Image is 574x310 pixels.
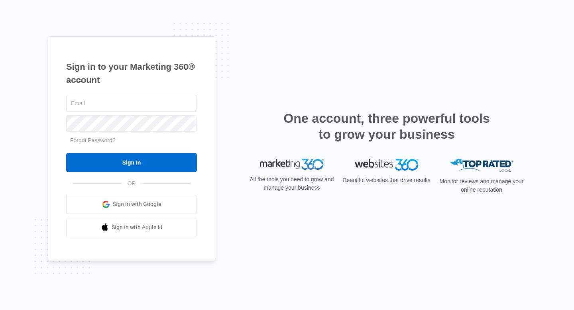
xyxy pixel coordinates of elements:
[66,60,197,86] h1: Sign in to your Marketing 360® account
[66,218,197,237] a: Sign in with Apple Id
[66,153,197,172] input: Sign In
[122,179,142,188] span: OR
[70,137,116,143] a: Forgot Password?
[342,176,431,184] p: Beautiful websites that drive results
[355,159,419,171] img: Websites 360
[437,177,526,194] p: Monitor reviews and manage your online reputation
[247,175,336,192] p: All the tools you need to grow and manage your business
[66,195,197,214] a: Sign in with Google
[281,110,492,142] h2: One account, three powerful tools to grow your business
[260,159,324,170] img: Marketing 360
[450,159,513,172] img: Top Rated Local
[112,223,163,232] span: Sign in with Apple Id
[113,200,161,208] span: Sign in with Google
[66,95,197,112] input: Email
